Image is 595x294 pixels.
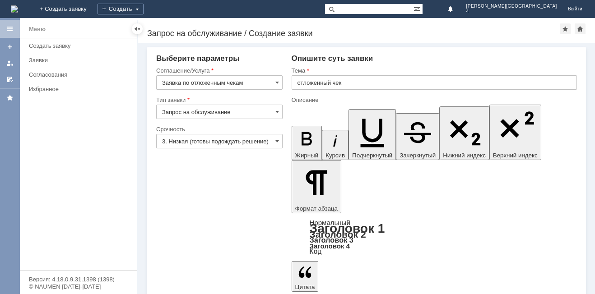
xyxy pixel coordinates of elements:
button: Верхний индекс [489,105,541,160]
button: Формат абзаца [292,160,341,213]
button: Цитата [292,261,319,292]
span: Зачеркнутый [400,152,436,159]
div: Версия: 4.18.0.9.31.1398 (1398) [29,276,128,282]
span: Цитата [295,284,315,290]
div: Заявки [29,57,132,64]
div: Добавить в избранное [560,23,571,34]
a: Согласования [25,68,135,82]
a: Код [310,248,322,256]
a: Заявки [25,53,135,67]
div: Описание [292,97,575,103]
div: Срочность [156,126,281,132]
div: Сделать домашней страницей [575,23,586,34]
span: Подчеркнутый [352,152,392,159]
a: Заголовок 1 [310,221,385,235]
button: Подчеркнутый [349,109,396,160]
div: © NAUMEN [DATE]-[DATE] [29,284,128,289]
span: Курсив [325,152,345,159]
button: Зачеркнутый [396,113,439,160]
div: Создать [98,4,144,14]
div: Тема [292,68,575,73]
a: Мои согласования [3,72,17,87]
span: Опишите суть заявки [292,54,373,63]
span: Нижний индекс [443,152,486,159]
div: Меню [29,24,46,35]
a: Нормальный [310,219,350,226]
span: Выберите параметры [156,54,240,63]
div: Запрос на обслуживание / Создание заявки [147,29,560,38]
div: Соглашение/Услуга [156,68,281,73]
button: Жирный [292,126,322,160]
a: Заголовок 4 [310,242,350,250]
span: Формат абзаца [295,205,338,212]
div: Формат абзаца [292,220,577,255]
a: Создать заявку [25,39,135,53]
div: Избранное [29,86,122,92]
a: Создать заявку [3,40,17,54]
div: Создать заявку [29,42,132,49]
div: Скрыть меню [132,23,143,34]
a: Мои заявки [3,56,17,70]
a: Заголовок 3 [310,236,353,244]
span: 4 [466,9,557,14]
div: Тип заявки [156,97,281,103]
button: Курсив [322,130,349,160]
img: logo [11,5,18,13]
button: Нижний индекс [439,106,489,160]
span: [PERSON_NAME][GEOGRAPHIC_DATA] [466,4,557,9]
a: Заголовок 2 [310,229,366,239]
a: Перейти на домашнюю страницу [11,5,18,13]
div: Согласования [29,71,132,78]
span: Жирный [295,152,319,159]
span: Расширенный поиск [414,4,423,13]
span: Верхний индекс [493,152,538,159]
